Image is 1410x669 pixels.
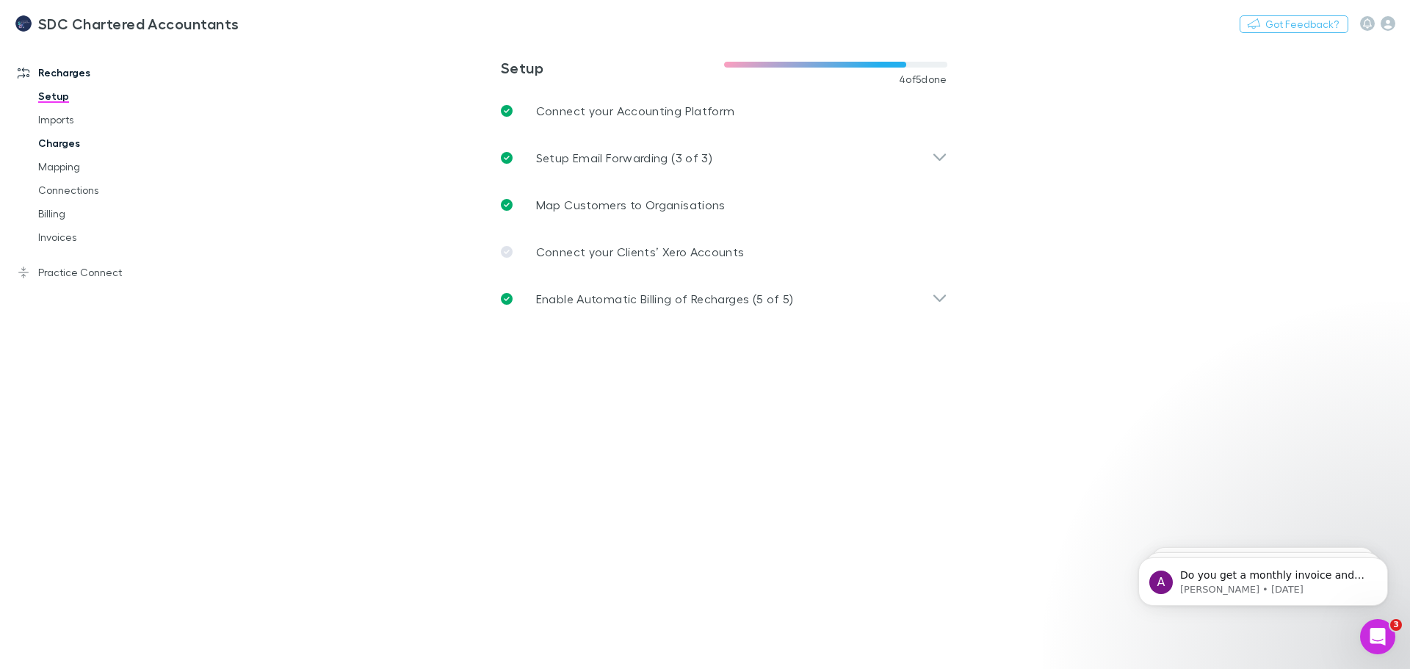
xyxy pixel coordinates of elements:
p: Enable Automatic Billing of Recharges (5 of 5) [536,290,794,308]
a: Connections [23,178,198,202]
iframe: Intercom notifications message [1116,527,1410,629]
button: Got Feedback? [1240,15,1348,33]
p: Connect your Accounting Platform [536,102,735,120]
h3: SDC Chartered Accountants [38,15,239,32]
a: Recharges [3,61,198,84]
p: Connect your Clients’ Xero Accounts [536,243,745,261]
p: Map Customers to Organisations [536,196,726,214]
img: SDC Chartered Accountants's Logo [15,15,32,32]
p: Setup Email Forwarding (3 of 3) [536,149,712,167]
a: Invoices [23,225,198,249]
iframe: Intercom live chat [1360,619,1395,654]
a: Connect your Clients’ Xero Accounts [489,228,959,275]
span: 3 [1390,619,1402,631]
a: SDC Chartered Accountants [6,6,248,41]
span: 4 of 5 done [899,73,947,85]
a: Map Customers to Organisations [489,181,959,228]
a: Billing [23,202,198,225]
a: Imports [23,108,198,131]
a: Practice Connect [3,261,198,284]
a: Connect your Accounting Platform [489,87,959,134]
a: Mapping [23,155,198,178]
a: Charges [23,131,198,155]
a: Setup [23,84,198,108]
div: Enable Automatic Billing of Recharges (5 of 5) [489,275,959,322]
h3: Setup [501,59,724,76]
div: Setup Email Forwarding (3 of 3) [489,134,959,181]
